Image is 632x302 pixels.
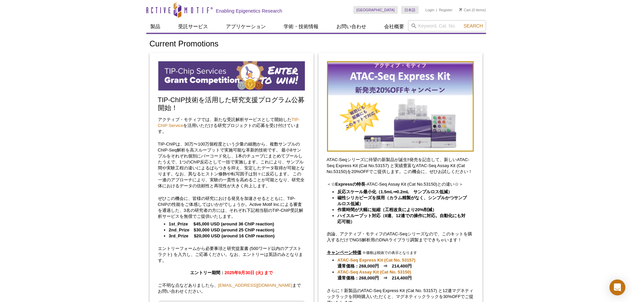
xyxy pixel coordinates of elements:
[337,269,411,275] a: ATAC-Seq Assay Kit (Cat No. 53150)
[337,189,452,194] strong: 反応スケール最小化（1.5mL⇒0.2mL サンプルロス低減）
[459,6,486,14] li: (0 items)
[280,20,322,33] a: 学術・技術情報
[327,181,474,187] p: ＜☆ -ATAC-Seq Assay Kit (Cat No.53150)との違い☆＞
[327,231,474,243] p: 勿論、アクティブ・モティフのATAC-Seqシリーズなので、このキットを購入するだけでNGS解析用のDNAライブラリ調製までできちゃいます！
[327,157,474,175] p: ATAC-Seqシリーズに待望の新製品が誕生‼発売を記念して、新しいATAC-Seq Express Kit (Cat No.53157) と実績豊富なATAC-Seq Assay Kit (C...
[332,20,370,33] a: お問い合わせ
[362,251,417,255] span: ※価格は税抜での表示となります
[337,258,415,269] strong: 通常価格：268,000円 ⇒ 214,400円
[461,23,485,29] button: Search
[439,8,453,12] a: Register
[158,246,305,264] p: エントリーフォームから必要事項と研究提案書 (500ワード以内のアブストラクト) を入力し、ご応募ください。なお、エントリーは英語のみとなります。
[169,233,275,238] strong: 3rd_Prize $20,000 USD (around 16 ChIP reaction)
[190,270,273,275] strong: エントリー期間：
[158,196,305,219] p: ぜひこの機会に、皆様の研究における発見を加速させるとともに、TIP-ChIPの性能をご体感してはいかがでしょうか。Active Motif Inc.による審査を通過した、3名の研究者の方には、そ...
[459,8,471,12] a: Cart
[158,282,305,294] p: ご不明な点などありましたら、 までお問い合わせください。
[408,20,486,31] input: Keyword, Cat. No.
[463,23,483,29] span: Search
[174,20,212,33] a: 受託サービス
[158,96,305,112] h2: TIP-ChIP技術を活用した研究支援プログラム公募開始！
[337,257,415,263] a: ATAC-Seq Express Kit (Cat No. 53157)
[146,20,164,33] a: 製品
[169,227,274,232] strong: 2nd_Prize $30,000 USD (around 25 ChIP reaction)
[169,221,274,226] strong: 1st_Prize $45,000 USD (around 36 ChIP reaction)
[225,270,273,275] span: 2025年9月30日 (火) まで
[158,117,305,135] p: アクティブ・モティフでは、新たな受託解析サービスとして開始した を活用いただける研究プロジェクトの応募を受け付けています。
[380,20,408,33] a: 会社概要
[459,8,462,11] img: Your Cart
[158,141,305,189] p: TIP-ChIPは、30万〜100万個程度という少量の細胞から、複数サンプルのChIP-Seq解析を高スループットで実施可能な革新的技術です。 最小8サンプルをそれぞれ個別にバーコード化し、1本...
[425,8,434,12] a: Login
[337,270,412,280] strong: 通常価格：268,000円 ⇒ 214,400円
[401,6,419,14] a: 日本語
[335,182,365,187] strong: Expressの特長
[216,8,282,14] h2: Enabling Epigenetics Research
[337,213,465,224] strong: ハイスループット対応（8連、12連での操作に対応。自動化にも対応可能）
[609,279,625,295] div: Open Intercom Messenger
[337,207,437,212] strong: 作業時間が大幅に短縮（工程改良により20%削減）
[436,6,437,14] li: |
[158,61,305,91] img: TIP-ChIP Service Grant Competition
[327,61,474,152] img: Save on ATAC-Seq Kits
[327,250,361,255] u: キャンペーン特価
[222,20,270,33] a: アプリケーション
[150,39,483,49] h1: Current Promotions
[337,195,467,206] strong: 磁性シリカビーズを採用（カラム精製がなく、シンプルかつサンプルロス低減）
[353,6,398,14] a: [GEOGRAPHIC_DATA]
[218,283,293,288] a: [EMAIL_ADDRESS][DOMAIN_NAME]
